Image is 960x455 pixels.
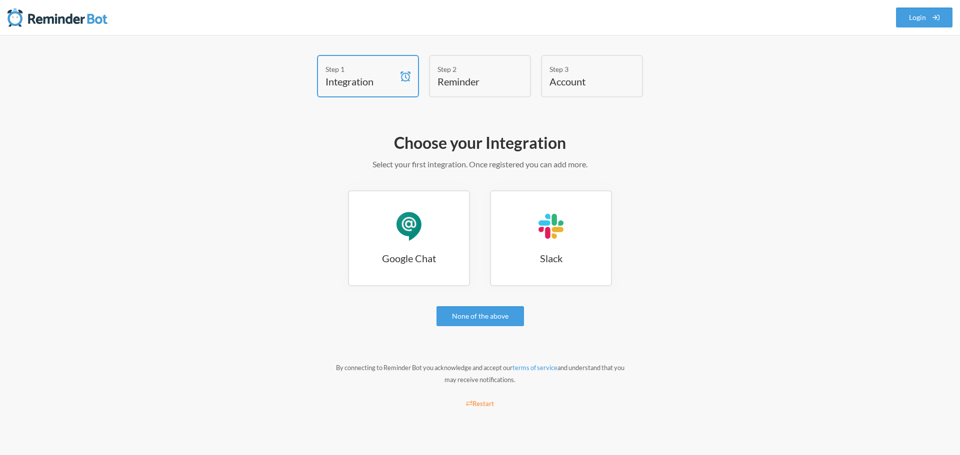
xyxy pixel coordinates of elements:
[190,132,770,153] h2: Choose your Integration
[491,251,611,265] h3: Slack
[437,74,507,88] h4: Reminder
[466,400,494,408] small: Restart
[436,306,524,326] a: None of the above
[549,74,619,88] h4: Account
[349,251,469,265] h3: Google Chat
[325,64,395,74] div: Step 1
[7,7,107,27] img: Reminder Bot
[437,64,507,74] div: Step 2
[512,364,557,372] a: terms of service
[190,158,770,170] p: Select your first integration. Once registered you can add more.
[336,364,624,384] small: By connecting to Reminder Bot you acknowledge and accept our and understand that you may receive ...
[325,74,395,88] h4: Integration
[549,64,619,74] div: Step 3
[896,7,953,27] a: Login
